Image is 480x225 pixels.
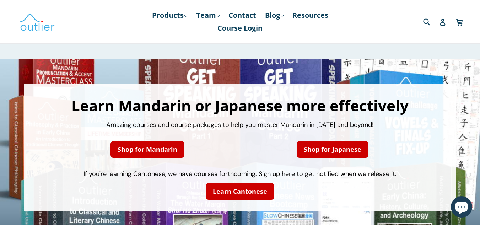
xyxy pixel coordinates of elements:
[225,9,260,22] a: Contact
[449,196,474,219] inbox-online-store-chat: Shopify online store chat
[20,11,55,32] img: Outlier Linguistics
[106,120,374,129] span: Amazing courses and course packages to help you master Mandarin in [DATE] and beyond!
[193,9,223,22] a: Team
[214,22,266,34] a: Course Login
[83,170,397,178] span: If you're learning Cantonese, we have courses forthcoming. Sign up here to get notified when we r...
[421,14,441,29] input: Search
[289,9,332,22] a: Resources
[261,9,287,22] a: Blog
[297,141,368,158] a: Shop for Japanese
[31,98,449,113] h1: Learn Mandarin or Japanese more effectively
[110,141,184,158] a: Shop for Mandarin
[206,183,274,200] a: Learn Cantonese
[149,9,191,22] a: Products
